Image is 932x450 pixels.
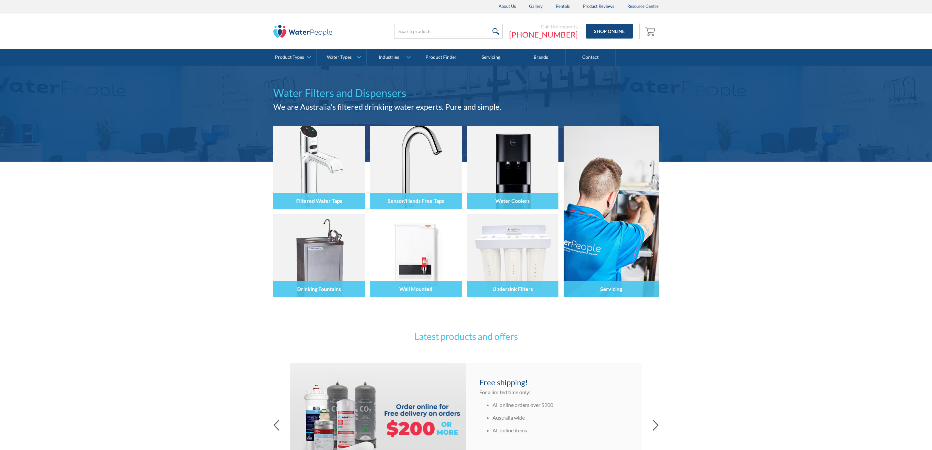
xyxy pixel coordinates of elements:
img: Sensor/Hands Free Taps [370,126,461,209]
div: Water Types [327,55,352,60]
li: All online orders over $200 [492,401,629,409]
a: Product Types [267,49,316,66]
a: Contact [566,49,615,66]
a: Servicing [466,49,516,66]
input: Search products [394,24,503,39]
h3: Latest products and offers [339,329,593,343]
p: For a limited time only: [479,388,629,396]
a: Brands [516,49,566,66]
a: Industries [367,49,416,66]
img: Water Coolers [467,126,558,209]
img: Drinking Fountains [273,214,365,297]
h4: Free shipping! [479,377,629,388]
h4: Drinking Fountains [297,286,341,292]
a: Shop Online [586,24,633,39]
li: Australia wide [492,414,629,422]
img: The Water People [273,25,332,38]
img: Wall Mounted [370,214,461,297]
a: Water Types [317,49,366,66]
h4: Water Coolers [495,198,530,204]
img: Filtered Water Taps [273,126,365,209]
h4: Undersink Filters [492,286,533,292]
li: All online items [492,426,629,434]
a: Open empty cart [643,24,659,39]
div: Product Types [275,55,304,60]
a: Servicing [564,126,659,297]
img: Undersink Filters [467,214,558,297]
h4: Servicing [600,286,622,292]
a: [PHONE_NUMBER] [509,30,578,40]
h4: Filtered Water Taps [296,198,342,204]
img: shopping cart [645,26,657,36]
h4: Wall Mounted [399,286,432,292]
h4: Sensor/Hands Free Taps [388,198,444,204]
div: Call the experts [509,23,578,30]
a: Product Finder [416,49,466,66]
div: Industries [379,55,399,60]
